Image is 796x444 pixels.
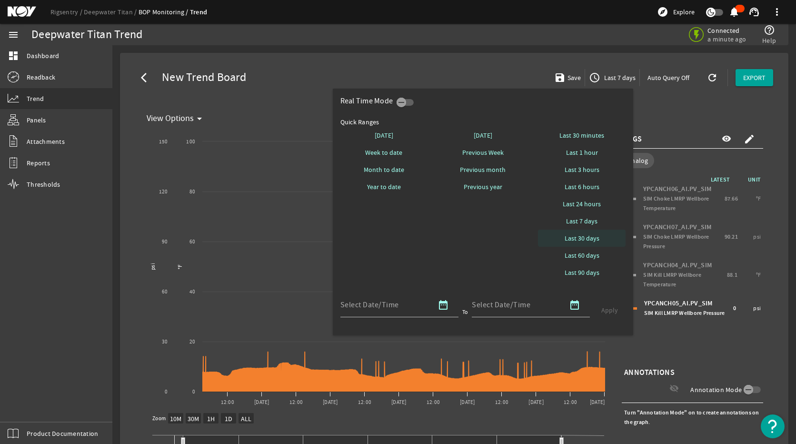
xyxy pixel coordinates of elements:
button: Last 24 hours [538,195,626,212]
button: Last 30 days [538,230,626,247]
button: Last 1 hour [538,144,626,161]
input: Select Date/Time [472,299,557,311]
span: Last 3 hours [565,165,599,174]
span: Year to date [367,182,401,192]
button: Last 90 days [538,264,626,281]
span: Last 6 hours [565,182,599,192]
button: Last 60 days [538,247,626,264]
span: Last 1 hour [566,148,598,157]
span: [DATE] [375,131,393,140]
div: Quick Ranges [340,117,626,127]
span: Last 90 days [565,268,599,277]
span: Previous year [464,182,502,192]
span: Previous month [460,165,506,174]
button: Month to date [340,161,428,178]
button: Week to date [340,144,428,161]
button: Last 3 hours [538,161,626,178]
span: Last 60 days [565,251,599,260]
button: [DATE] [340,127,428,144]
button: Previous year [439,178,527,195]
button: Previous month [439,161,527,178]
button: Previous Week [439,144,527,161]
span: Last 30 days [565,233,599,243]
button: Year to date [340,178,428,195]
span: Last 24 hours [563,199,601,209]
span: Last 30 minutes [559,131,604,140]
span: Last 7 days [566,216,597,226]
button: Last 7 days [538,212,626,230]
span: [DATE] [474,131,492,140]
input: Select Date/Time [340,299,426,311]
mat-icon: date_range [438,299,449,311]
mat-icon: date_range [569,299,580,311]
span: Month to date [364,165,404,174]
button: Open Resource Center [761,414,785,438]
button: Last 6 hours [538,178,626,195]
div: To [462,307,468,317]
span: Week to date [365,148,402,157]
button: [DATE] [439,127,527,144]
button: Last 30 minutes [538,127,626,144]
div: Real Time Mode [340,96,397,106]
span: Previous Week [462,148,504,157]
